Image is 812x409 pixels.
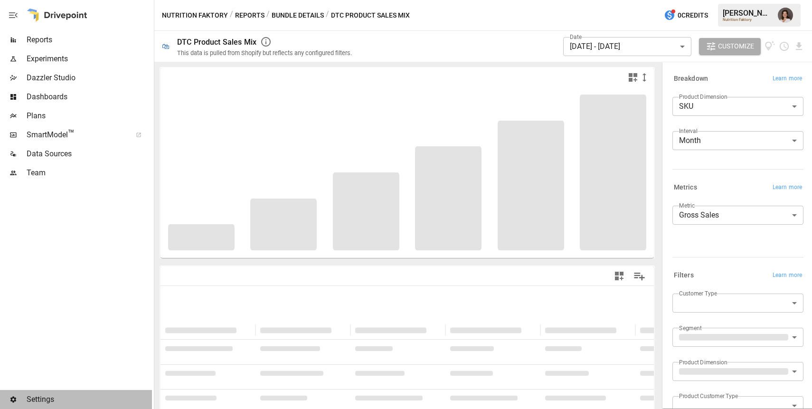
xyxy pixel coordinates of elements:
[563,37,691,56] div: [DATE] - [DATE]
[326,10,329,21] div: /
[674,74,708,84] h6: Breakdown
[272,10,324,21] button: Bundle Details
[723,18,772,22] div: Nutrition Faktory
[629,266,650,287] button: Manage Columns
[162,10,228,21] button: Nutrition Faktory
[672,131,803,150] div: Month
[679,93,727,101] label: Product Dimension
[27,167,152,179] span: Team
[230,10,233,21] div: /
[68,128,75,140] span: ™
[679,324,701,332] label: Segment
[773,271,802,280] span: Learn more
[266,10,270,21] div: /
[773,74,802,84] span: Learn more
[177,49,352,57] div: This data is pulled from Shopify but reflects any configured filters.
[679,358,727,366] label: Product Dimension
[27,129,125,141] span: SmartModel
[235,10,264,21] button: Reports
[679,127,698,135] label: Interval
[679,289,717,297] label: Customer Type
[674,182,697,193] h6: Metrics
[699,38,761,55] button: Customize
[793,41,804,52] button: Download report
[672,206,803,225] div: Gross Sales
[723,9,772,18] div: [PERSON_NAME]
[718,40,754,52] span: Customize
[672,97,803,116] div: SKU
[27,53,152,65] span: Experiments
[570,33,582,41] label: Date
[237,323,251,337] button: Sort
[772,2,799,29] button: Franziska Ibscher
[679,392,738,400] label: Product Customer Type
[27,91,152,103] span: Dashboards
[177,38,256,47] div: DTC Product Sales Mix
[679,201,695,209] label: Metric
[27,110,152,122] span: Plans
[27,148,152,160] span: Data Sources
[332,323,346,337] button: Sort
[427,323,441,337] button: Sort
[27,72,152,84] span: Dazzler Studio
[162,42,170,51] div: 🛍
[617,323,631,337] button: Sort
[522,323,536,337] button: Sort
[779,41,790,52] button: Schedule report
[678,10,708,21] span: 0 Credits
[778,8,793,23] img: Franziska Ibscher
[660,7,712,24] button: 0Credits
[765,38,775,55] button: View documentation
[27,394,152,405] span: Settings
[674,270,694,281] h6: Filters
[773,183,802,192] span: Learn more
[27,34,152,46] span: Reports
